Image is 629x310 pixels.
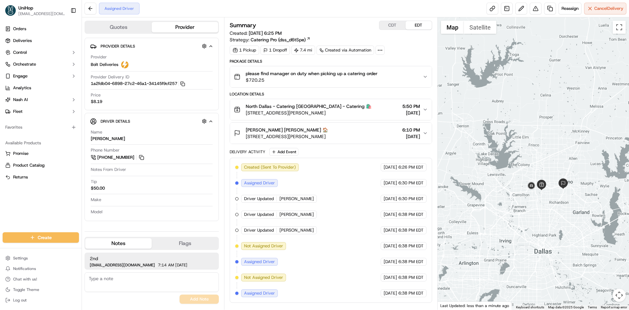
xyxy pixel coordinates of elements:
a: Returns [5,174,76,180]
a: Deliveries [3,35,79,46]
button: EDT [406,21,432,30]
button: please find manager on duty when picking up a catering order$720.25 [230,66,431,87]
span: Promise [13,151,29,156]
div: 1 Dropoff [260,46,290,55]
button: Driver Details [90,116,213,127]
span: Assigned Driver [244,259,275,265]
span: North Dallas - Catering [GEOGRAPHIC_DATA] - Catering 🛍️ [246,103,372,110]
button: UniHop [18,5,33,11]
span: 6:30 PM EDT [398,180,424,186]
button: Settings [3,254,79,263]
button: North Dallas - Catering [GEOGRAPHIC_DATA] - Catering 🛍️[STREET_ADDRESS][PERSON_NAME]5:50 PM[DATE] [230,99,431,120]
span: 6:38 PM EDT [398,243,424,249]
span: Tip [91,179,97,185]
span: [PERSON_NAME] [279,227,314,233]
a: [PHONE_NUMBER] [91,154,145,161]
span: [PERSON_NAME] [PERSON_NAME] 🏠 [246,127,328,133]
button: 1a2fdb04-6898-27c2-46a1-34145f9cf257 [91,81,185,87]
span: 6:38 PM EDT [398,275,424,280]
span: Fleet [13,109,23,114]
div: We're available if you need us! [22,69,83,74]
span: Control [13,50,27,55]
img: bolt_logo.png [121,61,129,69]
span: Phone Number [91,147,120,153]
div: Favorites [3,122,79,133]
span: Created: [230,30,282,36]
span: 7:14 AM [158,263,174,267]
span: 6:38 PM EDT [398,290,424,296]
span: Model [91,209,103,215]
span: Notifications [13,266,36,271]
span: Driver Updated [244,212,274,217]
button: [PERSON_NAME] [PERSON_NAME] 🏠[STREET_ADDRESS][PERSON_NAME]6:10 PM[DATE] [230,123,431,144]
span: Pylon [65,111,79,116]
div: Package Details [230,59,432,64]
img: Nash [7,7,20,20]
button: Returns [3,172,79,182]
span: [STREET_ADDRESS][PERSON_NAME] [246,133,328,140]
div: Available Products [3,138,79,148]
span: 6:26 PM EDT [398,164,424,170]
span: [DATE] [384,164,397,170]
div: Created via Automation [316,46,374,55]
button: Fleet [3,106,79,117]
span: Log out [13,298,27,303]
span: [DATE] [384,259,397,265]
button: Notifications [3,264,79,273]
span: Returns [13,174,28,180]
span: [DATE] [384,227,397,233]
span: [DATE] [402,133,420,140]
span: Bolt Deliveries [91,62,118,68]
p: Welcome 👋 [7,26,119,37]
span: [DATE] [384,212,397,217]
a: Analytics [3,83,79,93]
span: Driver Updated [244,227,274,233]
span: Provider Details [101,44,135,49]
input: Got a question? Start typing here... [17,42,118,49]
a: Promise [5,151,76,156]
span: API Documentation [62,95,105,102]
span: 6:38 PM EDT [398,212,424,217]
span: please find manager on duty when picking up a catering order [246,70,377,77]
span: [DATE] [402,110,420,116]
img: UniHop [5,5,16,16]
span: Analytics [13,85,31,91]
span: Not Assigned Driver [244,275,283,280]
span: Provider [91,54,107,60]
span: 6:10 PM [402,127,420,133]
button: Quotes [85,22,152,32]
span: Knowledge Base [13,95,50,102]
button: Control [3,47,79,58]
a: Report a map error [601,305,627,309]
span: Driver Updated [244,196,274,202]
span: Catering Pro (dss_d6tSpe) [251,36,306,43]
button: Show street map [441,21,464,34]
span: Driver Details [101,119,130,124]
div: Location Details [230,92,432,97]
span: [PHONE_NUMBER] [97,155,134,160]
span: [DATE] [384,290,397,296]
button: Show satellite imagery [464,21,496,34]
button: Flags [152,238,218,249]
span: 2nd [90,255,214,262]
span: Chat with us! [13,277,37,282]
button: [EMAIL_ADDRESS][DOMAIN_NAME] [18,11,65,16]
button: Promise [3,148,79,159]
span: Name [91,129,102,135]
span: Make [91,197,101,203]
span: 6:38 PM EDT [398,227,424,233]
div: Start new chat [22,63,107,69]
div: $50.00 [91,185,105,191]
span: [DATE] [175,263,187,267]
a: Product Catalog [5,162,76,168]
span: Product Catalog [13,162,45,168]
span: Map data ©2025 Google [548,305,584,309]
span: [EMAIL_ADDRESS][DOMAIN_NAME] [90,263,155,267]
img: Google [439,301,461,310]
button: Add Event [269,148,298,156]
span: Provider Delivery ID [91,74,129,80]
div: 1 Pickup [230,46,259,55]
span: 6:38 PM EDT [398,259,424,265]
a: Orders [3,24,79,34]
